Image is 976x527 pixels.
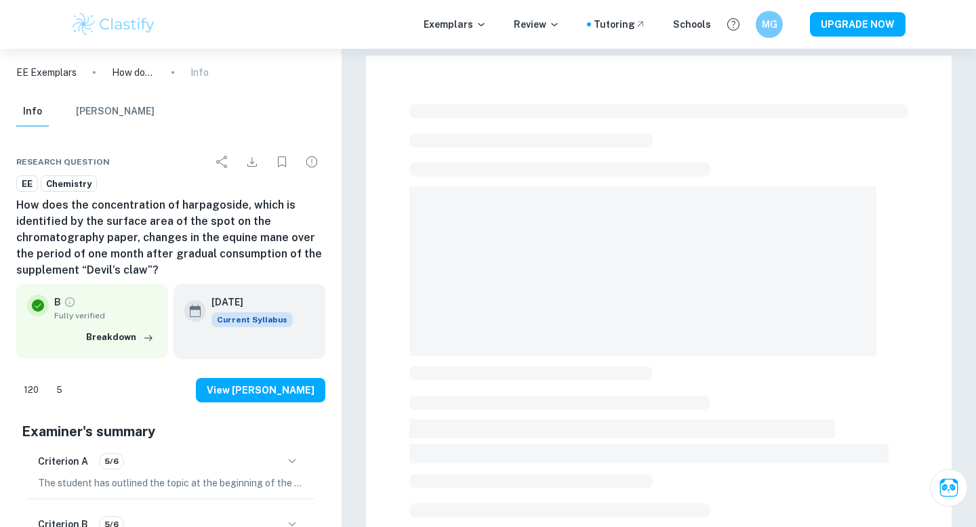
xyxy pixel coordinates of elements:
button: UPGRADE NOW [810,12,906,37]
h6: [DATE] [211,295,282,310]
div: Download [239,148,266,175]
a: Grade fully verified [64,296,76,308]
img: Clastify logo [70,11,157,38]
div: Like [16,379,46,401]
h6: Criterion A [38,454,88,469]
button: Breakdown [83,327,157,347]
div: Dislike [49,379,70,401]
div: Report issue [298,148,325,175]
div: This exemplar is based on the current syllabus. Feel free to refer to it for inspiration/ideas wh... [211,312,293,327]
a: Schools [673,17,711,32]
h5: Examiner's summary [22,421,320,442]
span: EE [17,177,37,191]
a: EE Exemplars [16,65,77,80]
span: 5 [49,383,70,397]
p: Review [514,17,560,32]
button: Info [16,97,49,127]
span: 120 [16,383,46,397]
span: Chemistry [41,177,96,191]
button: Help and Feedback [722,13,745,36]
div: Share [209,148,236,175]
span: Research question [16,156,110,168]
span: 5/6 [100,455,123,467]
a: Chemistry [41,175,97,192]
span: Fully verified [54,310,157,322]
p: B [54,295,61,310]
a: Tutoring [594,17,646,32]
h6: MG [762,17,777,32]
p: How does the concentration of harpagoside, which is identified by the surface area of the spot on... [112,65,155,80]
p: Exemplars [424,17,487,32]
button: MG [756,11,783,38]
div: Bookmark [268,148,296,175]
p: Info [190,65,209,80]
button: View [PERSON_NAME] [196,378,325,402]
button: Ask Clai [930,469,968,507]
p: The student has outlined the topic at the beginning of the work, making the purpose of the resear... [38,476,304,490]
button: [PERSON_NAME] [76,97,155,127]
h6: How does the concentration of harpagoside, which is identified by the surface area of the spot on... [16,197,325,278]
span: Current Syllabus [211,312,293,327]
a: EE [16,175,38,192]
